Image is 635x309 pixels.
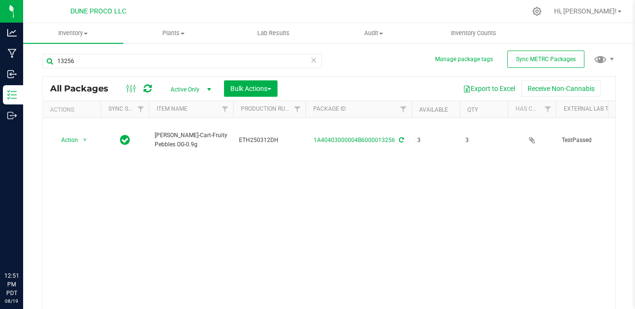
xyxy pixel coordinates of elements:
[244,29,303,38] span: Lab Results
[155,131,227,149] span: [PERSON_NAME]-Cart-Fruity Pebbles OG-0.9g
[435,55,493,64] button: Manage package tags
[23,23,123,43] a: Inventory
[438,29,509,38] span: Inventory Counts
[10,232,39,261] iframe: Resource center
[314,137,395,143] a: 1A40403000004B6000013256
[4,297,19,305] p: 08/19
[397,137,404,143] span: Sync from Compliance System
[239,136,300,145] span: ETH250312DH
[120,133,130,147] span: In Sync
[465,136,502,145] span: 3
[4,271,19,297] p: 12:51 PM PDT
[7,111,17,120] inline-svg: Outbound
[467,106,478,113] a: Qty
[313,105,346,112] a: Package ID
[457,80,521,97] button: Export to Excel
[53,133,79,147] span: Action
[217,101,233,117] a: Filter
[507,51,584,68] button: Sync METRC Packages
[123,23,224,43] a: Plants
[7,28,17,38] inline-svg: Analytics
[7,90,17,100] inline-svg: Inventory
[108,105,146,112] a: Sync Status
[42,54,322,68] input: Search Package ID, Item Name, SKU, Lot or Part Number...
[324,29,423,38] span: Audit
[230,85,271,92] span: Bulk Actions
[50,106,97,113] div: Actions
[50,83,118,94] span: All Packages
[417,136,454,145] span: 3
[157,105,187,112] a: Item Name
[124,29,223,38] span: Plants
[223,23,323,43] a: Lab Results
[521,80,601,97] button: Receive Non-Cannabis
[419,106,448,113] a: Available
[554,7,617,15] span: Hi, [PERSON_NAME]!
[133,101,149,117] a: Filter
[396,101,411,117] a: Filter
[508,101,556,118] th: Has COA
[70,7,126,15] span: DUNE PROCO LLC
[310,54,317,66] span: Clear
[290,101,305,117] a: Filter
[224,80,278,97] button: Bulk Actions
[540,101,556,117] a: Filter
[79,133,91,147] span: select
[241,105,290,112] a: Production Run
[516,56,576,63] span: Sync METRC Packages
[7,49,17,58] inline-svg: Manufacturing
[7,69,17,79] inline-svg: Inbound
[323,23,423,43] a: Audit
[423,23,524,43] a: Inventory Counts
[531,7,543,16] div: Manage settings
[23,29,123,38] span: Inventory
